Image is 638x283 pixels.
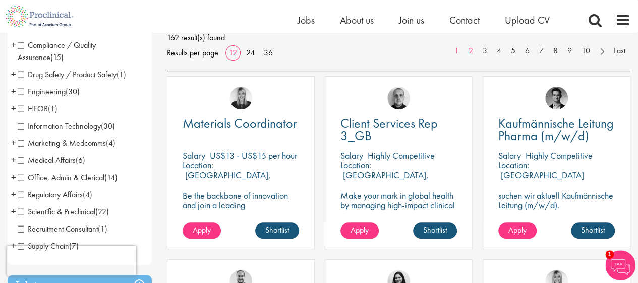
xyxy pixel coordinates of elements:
[449,45,464,57] a: 1
[534,45,549,57] a: 7
[526,150,593,161] p: Highly Competitive
[18,206,109,217] span: Scientific & Preclinical
[18,69,126,80] span: Drug Safety / Product Safety
[498,191,615,210] p: suchen wir aktuell Kaufmännische Leitung (m/w/d).
[18,86,80,97] span: Engineering
[548,45,563,57] a: 8
[243,47,258,58] a: 24
[340,169,429,190] p: [GEOGRAPHIC_DATA], [GEOGRAPHIC_DATA]
[48,103,57,114] span: (1)
[11,238,16,253] span: +
[183,159,213,171] span: Location:
[183,222,221,239] a: Apply
[18,223,107,234] span: Recruitment Consultant
[340,14,374,27] a: About us
[66,86,80,97] span: (30)
[210,150,297,161] p: US$13 - US$15 per hour
[11,101,16,116] span: +
[7,246,136,276] iframe: reCAPTCHA
[11,152,16,167] span: +
[399,14,424,27] a: Join us
[387,87,410,109] a: Harry Budge
[340,191,457,219] p: Make your mark in global health by managing high-impact clinical trials with a leading CRO.
[351,224,369,235] span: Apply
[498,159,529,171] span: Location:
[11,37,16,52] span: +
[498,169,613,190] p: [GEOGRAPHIC_DATA] (81249), [GEOGRAPHIC_DATA]
[18,103,48,114] span: HEOR
[18,138,115,148] span: Marketing & Medcomms
[11,84,16,99] span: +
[18,206,95,217] span: Scientific & Preclinical
[340,150,363,161] span: Salary
[18,69,117,80] span: Drug Safety / Product Safety
[76,155,85,165] span: (6)
[11,169,16,185] span: +
[18,241,79,251] span: Supply Chain
[605,250,614,259] span: 1
[104,172,118,183] span: (14)
[11,187,16,202] span: +
[11,67,16,82] span: +
[167,45,218,61] span: Results per page
[11,135,16,150] span: +
[449,14,480,27] a: Contact
[18,172,118,183] span: Office, Admin & Clerical
[98,223,107,234] span: (1)
[520,45,535,57] a: 6
[167,30,630,45] span: 162 result(s) found
[183,169,271,190] p: [GEOGRAPHIC_DATA], [GEOGRAPHIC_DATA]
[340,159,371,171] span: Location:
[18,103,57,114] span: HEOR
[193,224,211,235] span: Apply
[101,121,115,131] span: (30)
[117,69,126,80] span: (1)
[225,47,241,58] a: 12
[508,224,527,235] span: Apply
[413,222,457,239] a: Shortlist
[260,47,276,58] a: 36
[18,189,92,200] span: Regulatory Affairs
[183,115,297,132] span: Materials Coordinator
[18,189,83,200] span: Regulatory Affairs
[95,206,109,217] span: (22)
[498,117,615,142] a: Kaufmännische Leitung Pharma (m/w/d)
[498,222,537,239] a: Apply
[340,117,457,142] a: Client Services Rep 3_GB
[368,150,435,161] p: Highly Competitive
[609,45,630,57] a: Last
[106,138,115,148] span: (4)
[571,222,615,239] a: Shortlist
[562,45,577,57] a: 9
[69,241,79,251] span: (7)
[18,121,115,131] span: Information Technology
[340,115,438,144] span: Client Services Rep 3_GB
[18,172,104,183] span: Office, Admin & Clerical
[545,87,568,109] img: Max Slevogt
[18,138,106,148] span: Marketing & Medcomms
[18,121,101,131] span: Information Technology
[298,14,315,27] a: Jobs
[18,155,76,165] span: Medical Affairs
[83,189,92,200] span: (4)
[505,14,550,27] a: Upload CV
[18,86,66,97] span: Engineering
[506,45,520,57] a: 5
[18,40,96,63] span: Compliance / Quality Assurance
[183,191,299,239] p: Be the backbone of innovation and join a leading pharmaceutical company to help keep life-changin...
[498,150,521,161] span: Salary
[340,222,379,239] a: Apply
[18,223,98,234] span: Recruitment Consultant
[229,87,252,109] img: Janelle Jones
[183,117,299,130] a: Materials Coordinator
[18,241,69,251] span: Supply Chain
[11,204,16,219] span: +
[478,45,492,57] a: 3
[18,155,85,165] span: Medical Affairs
